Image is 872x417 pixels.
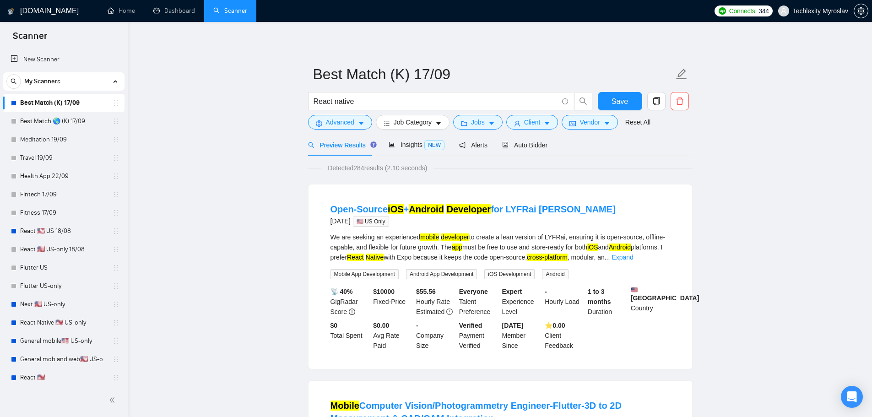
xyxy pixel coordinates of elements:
[420,233,439,241] mark: mobile
[502,322,523,329] b: [DATE]
[330,216,616,227] div: [DATE]
[452,244,462,251] mark: app
[414,320,457,351] div: Company Size
[612,254,633,261] a: Expand
[671,92,689,110] button: delete
[20,94,107,112] a: Best Match (K) 17/09
[435,120,442,127] span: caret-down
[625,117,650,127] a: Reset All
[389,141,444,148] span: Insights
[488,120,495,127] span: caret-down
[330,204,616,214] a: Open-SourceiOS+Android Developerfor LYFRai [PERSON_NAME]
[562,115,617,130] button: idcardVendorcaret-down
[854,7,868,15] a: setting
[605,254,610,261] span: ...
[414,287,457,317] div: Hourly Rate
[854,7,868,15] span: setting
[8,4,14,19] img: logo
[758,6,769,16] span: 344
[321,163,433,173] span: Detected 284 results (2.10 seconds)
[562,98,568,104] span: info-circle
[502,141,547,149] span: Auto Bidder
[459,322,482,329] b: Verified
[113,356,120,363] span: holder
[20,259,107,277] a: Flutter US
[453,115,503,130] button: folderJobscaret-down
[20,368,107,387] a: React 🇺🇸
[24,72,60,91] span: My Scanners
[406,269,477,279] span: Android App Development
[313,63,674,86] input: Scanner name...
[213,7,247,15] a: searchScanner
[729,6,757,16] span: Connects:
[113,374,120,381] span: holder
[588,288,611,305] b: 1 to 3 months
[394,117,432,127] span: Job Category
[371,287,414,317] div: Fixed-Price
[369,141,378,149] div: Tooltip anchor
[314,96,558,107] input: Search Freelance Jobs...
[20,167,107,185] a: Health App 22/09
[358,120,364,127] span: caret-down
[542,269,568,279] span: Android
[113,282,120,290] span: holder
[347,254,364,261] mark: React
[5,29,54,49] span: Scanner
[113,337,120,345] span: holder
[671,97,688,105] span: delete
[113,264,120,271] span: holder
[506,115,558,130] button: userClientcaret-down
[416,308,444,315] span: Estimated
[612,96,628,107] span: Save
[461,120,467,127] span: folder
[20,204,107,222] a: Fitness 17/09
[502,142,509,148] span: robot
[586,287,629,317] div: Duration
[574,92,592,110] button: search
[373,288,395,295] b: $ 10000
[326,117,354,127] span: Advanced
[409,204,444,214] mark: Android
[113,154,120,162] span: holder
[113,209,120,217] span: holder
[719,7,726,15] img: upwork-logo.png
[569,120,576,127] span: idcard
[373,322,389,329] b: $0.00
[580,117,600,127] span: Vendor
[308,141,374,149] span: Preview Results
[471,117,485,127] span: Jobs
[113,99,120,107] span: holder
[484,269,535,279] span: iOS Development
[113,173,120,180] span: holder
[544,120,550,127] span: caret-down
[329,287,372,317] div: GigRadar Score
[502,288,522,295] b: Expert
[330,401,359,411] mark: Mobile
[389,141,395,148] span: area-chart
[113,246,120,253] span: holder
[153,7,195,15] a: dashboardDashboard
[384,120,390,127] span: bars
[841,386,863,408] div: Open Intercom Messenger
[113,118,120,125] span: holder
[20,350,107,368] a: General mob and web🇺🇸 US-only - to be done
[371,320,414,351] div: Avg Rate Paid
[459,141,487,149] span: Alerts
[631,287,638,293] img: 🇺🇸
[376,115,450,130] button: barsJob Categorycaret-down
[329,320,372,351] div: Total Spent
[416,322,418,329] b: -
[446,309,453,315] span: exclamation-circle
[20,332,107,350] a: General mobile🇺🇸 US-only
[308,142,314,148] span: search
[854,4,868,18] button: setting
[113,319,120,326] span: holder
[459,142,466,148] span: notification
[330,269,399,279] span: Mobile App Development
[574,97,592,105] span: search
[441,233,469,241] mark: developer
[20,149,107,167] a: Travel 19/09
[543,320,586,351] div: Client Feedback
[20,185,107,204] a: Fintech 17/09
[113,191,120,198] span: holder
